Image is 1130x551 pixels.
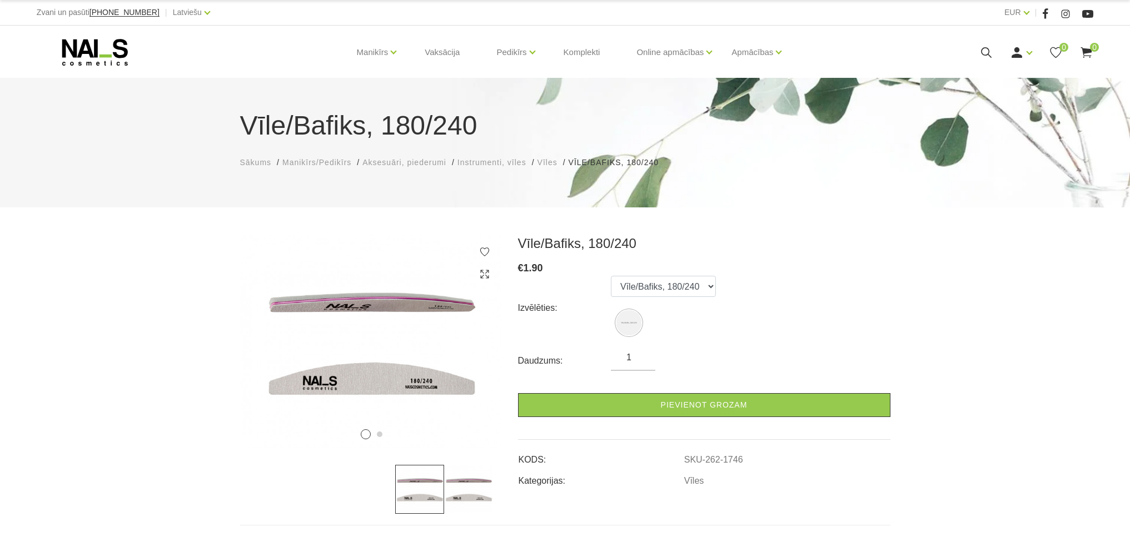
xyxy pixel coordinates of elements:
[1079,46,1093,59] a: 0
[537,158,557,167] span: Vīles
[457,158,526,167] span: Instrumenti, vīles
[89,8,160,17] a: [PHONE_NUMBER]
[616,310,641,335] img: Vīle/Bafiks, 180/240
[1090,43,1099,52] span: 0
[457,157,526,168] a: Instrumenti, vīles
[362,158,446,167] span: Aksesuāri, piederumi
[537,157,557,168] a: Vīles
[496,30,526,75] a: Pedikīrs
[731,30,773,75] a: Apmācības
[282,158,351,167] span: Manikīrs/Pedikīrs
[362,157,446,168] a: Aksesuāri, piederumi
[1035,6,1037,19] span: |
[555,26,609,79] a: Komplekti
[173,6,202,19] a: Latviešu
[524,262,543,274] span: 1.90
[518,352,611,370] div: Daudzums:
[1059,43,1068,52] span: 0
[395,465,444,514] img: ...
[444,465,493,514] img: ...
[684,455,743,465] a: SKU-262-1746
[518,445,684,466] td: KODS:
[518,466,684,488] td: Kategorijas:
[518,262,524,274] span: €
[282,157,351,168] a: Manikīrs/Pedikīrs
[518,393,890,417] a: Pievienot grozam
[636,30,704,75] a: Online apmācības
[361,429,371,439] button: 1 of 2
[684,476,704,486] a: Vīles
[1049,46,1063,59] a: 0
[37,6,160,19] div: Zvani un pasūti
[1004,6,1021,19] a: EUR
[357,30,389,75] a: Manikīrs
[518,299,611,317] div: Izvēlēties:
[518,235,890,252] h3: Vīle/Bafiks, 180/240
[416,26,469,79] a: Vaksācija
[165,6,167,19] span: |
[240,158,272,167] span: Sākums
[240,235,501,448] img: ...
[377,431,382,437] button: 2 of 2
[240,106,890,146] h1: Vīle/Bafiks, 180/240
[240,157,272,168] a: Sākums
[569,157,670,168] li: Vīle/Bafiks, 180/240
